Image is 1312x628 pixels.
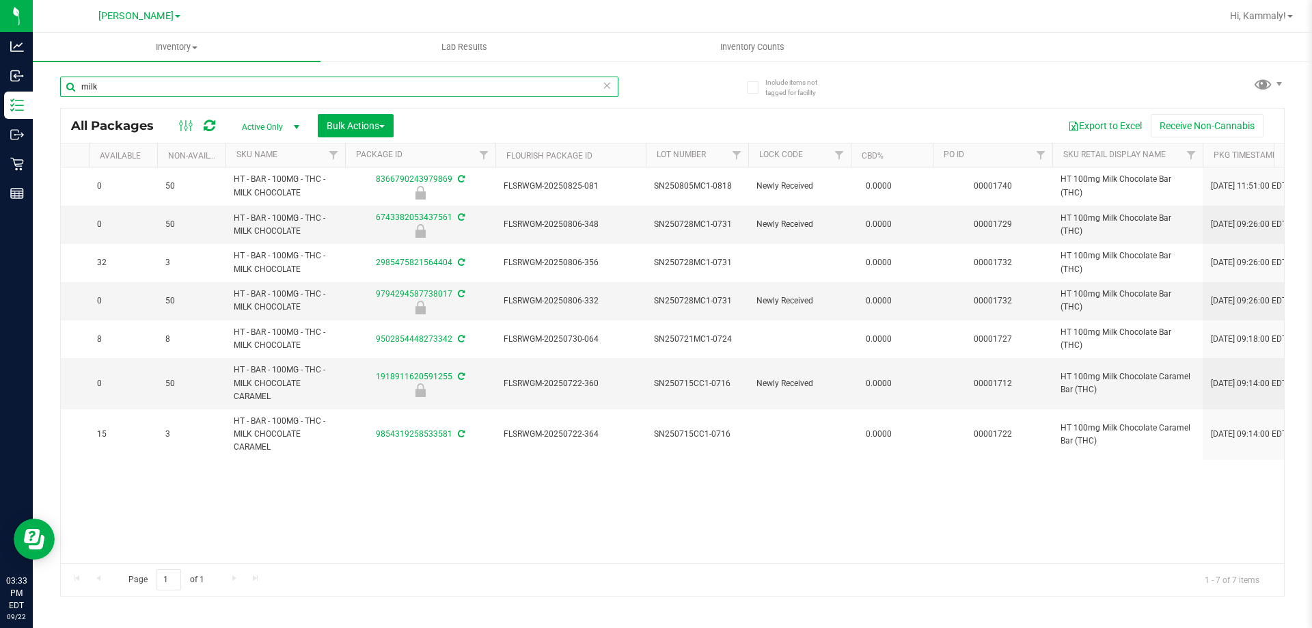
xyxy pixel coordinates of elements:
[657,150,706,159] a: Lot Number
[156,569,181,590] input: 1
[165,295,217,308] span: 50
[702,41,803,53] span: Inventory Counts
[71,118,167,133] span: All Packages
[234,212,337,238] span: HT - BAR - 100MG - THC - MILK CHOCOLATE
[10,69,24,83] inline-svg: Inbound
[862,151,884,161] a: CBD%
[320,33,608,62] a: Lab Results
[1211,218,1287,231] span: [DATE] 09:26:00 EDT
[1211,180,1287,193] span: [DATE] 11:51:00 EDT
[654,218,740,231] span: SN250728MC1-0731
[165,180,217,193] span: 50
[97,377,149,390] span: 0
[97,333,149,346] span: 8
[236,150,277,159] a: SKU Name
[10,128,24,141] inline-svg: Outbound
[376,289,452,299] a: 9794294587738017
[828,144,851,167] a: Filter
[234,415,337,454] span: HT - BAR - 100MG - THC - MILK CHOCOLATE CARAMEL
[10,40,24,53] inline-svg: Analytics
[33,41,320,53] span: Inventory
[756,295,843,308] span: Newly Received
[234,173,337,199] span: HT - BAR - 100MG - THC - MILK CHOCOLATE
[1063,150,1166,159] a: Sku Retail Display Name
[356,150,402,159] a: Package ID
[1211,428,1287,441] span: [DATE] 09:14:00 EDT
[343,383,497,397] div: Newly Received
[97,295,149,308] span: 0
[97,218,149,231] span: 0
[859,424,899,444] span: 0.0000
[234,249,337,275] span: HT - BAR - 100MG - THC - MILK CHOCOLATE
[97,180,149,193] span: 0
[654,428,740,441] span: SN250715CC1-0716
[376,334,452,344] a: 9502854448273342
[759,150,803,159] a: Lock Code
[654,377,740,390] span: SN250715CC1-0716
[473,144,495,167] a: Filter
[1061,370,1194,396] span: HT 100mg Milk Chocolate Caramel Bar (THC)
[1061,173,1194,199] span: HT 100mg Milk Chocolate Bar (THC)
[97,428,149,441] span: 15
[1211,295,1287,308] span: [DATE] 09:26:00 EDT
[165,256,217,269] span: 3
[6,575,27,612] p: 03:33 PM EDT
[859,253,899,273] span: 0.0000
[10,187,24,200] inline-svg: Reports
[504,295,638,308] span: FLSRWGM-20250806-332
[343,224,497,238] div: Newly Received
[318,114,394,137] button: Bulk Actions
[234,326,337,352] span: HT - BAR - 100MG - THC - MILK CHOCOLATE
[974,379,1012,388] a: 00001712
[323,144,345,167] a: Filter
[33,33,320,62] a: Inventory
[654,295,740,308] span: SN250728MC1-0731
[756,377,843,390] span: Newly Received
[456,289,465,299] span: Sync from Compliance System
[506,151,592,161] a: Flourish Package ID
[1059,114,1151,137] button: Export to Excel
[726,144,748,167] a: Filter
[423,41,506,53] span: Lab Results
[234,364,337,403] span: HT - BAR - 100MG - THC - MILK CHOCOLATE CARAMEL
[10,98,24,112] inline-svg: Inventory
[504,180,638,193] span: FLSRWGM-20250825-081
[1214,150,1294,160] a: Pkg Timestamp
[100,151,141,161] a: Available
[1194,569,1270,590] span: 1 - 7 of 7 items
[168,151,229,161] a: Non-Available
[859,329,899,349] span: 0.0000
[756,218,843,231] span: Newly Received
[165,428,217,441] span: 3
[974,181,1012,191] a: 00001740
[327,120,385,131] span: Bulk Actions
[974,334,1012,344] a: 00001727
[654,180,740,193] span: SN250805MC1-0818
[654,256,740,269] span: SN250728MC1-0731
[504,428,638,441] span: FLSRWGM-20250722-364
[376,372,452,381] a: 1918911620591255
[654,333,740,346] span: SN250721MC1-0724
[6,612,27,622] p: 09/22
[376,258,452,267] a: 2985475821564404
[1061,326,1194,352] span: HT 100mg Milk Chocolate Bar (THC)
[98,10,174,22] span: [PERSON_NAME]
[456,429,465,439] span: Sync from Compliance System
[859,374,899,394] span: 0.0000
[974,219,1012,229] a: 00001729
[376,213,452,222] a: 6743382053437561
[165,218,217,231] span: 50
[165,377,217,390] span: 50
[974,258,1012,267] a: 00001732
[1061,288,1194,314] span: HT 100mg Milk Chocolate Bar (THC)
[117,569,215,590] span: Page of 1
[859,215,899,234] span: 0.0000
[504,218,638,231] span: FLSRWGM-20250806-348
[234,288,337,314] span: HT - BAR - 100MG - THC - MILK CHOCOLATE
[974,296,1012,305] a: 00001732
[456,258,465,267] span: Sync from Compliance System
[165,333,217,346] span: 8
[456,213,465,222] span: Sync from Compliance System
[504,377,638,390] span: FLSRWGM-20250722-360
[376,429,452,439] a: 9854319258533581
